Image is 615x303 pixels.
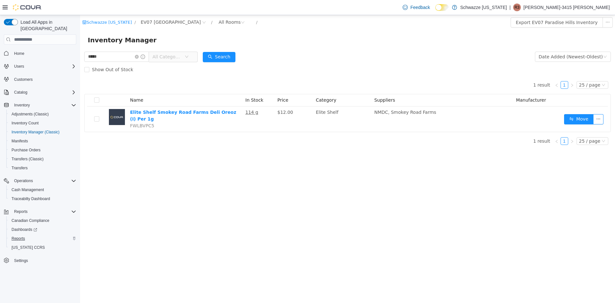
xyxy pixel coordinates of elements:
[1,88,79,97] button: Catalog
[9,164,76,172] span: Transfers
[9,52,56,57] span: Show Out of Stock
[9,146,43,154] a: Purchase Orders
[14,64,24,69] span: Users
[13,4,42,11] img: Cova
[12,139,28,144] span: Manifests
[9,244,76,251] span: Washington CCRS
[2,5,6,9] i: icon: shop
[294,95,356,100] span: NMDC, Smokey Road Farms
[453,66,470,74] li: 1 result
[12,257,76,265] span: Settings
[9,164,30,172] a: Transfers
[12,63,27,70] button: Users
[9,119,41,127] a: Inventory Count
[14,51,24,56] span: Home
[509,4,511,11] p: |
[473,66,480,74] li: Previous Page
[12,196,50,201] span: Traceabilty Dashboard
[12,177,36,185] button: Operations
[12,112,49,117] span: Adjustments (Classic)
[236,82,256,88] span: Category
[9,195,53,203] a: Traceabilty Dashboard
[9,146,76,154] span: Purchase Orders
[9,186,46,194] a: Cash Management
[6,225,79,234] a: Dashboards
[50,82,63,88] span: Name
[12,218,49,223] span: Canadian Compliance
[9,155,76,163] span: Transfers (Classic)
[9,217,76,224] span: Canadian Compliance
[4,46,76,282] nav: Complex example
[1,176,79,185] button: Operations
[2,5,52,10] a: icon: shopSchwazze [US_STATE]
[61,39,65,44] i: icon: info-circle
[61,4,121,11] span: EV07 Paradise Hills
[522,2,533,13] button: icon: ellipsis
[12,208,30,215] button: Reports
[12,76,35,83] a: Customers
[1,207,79,216] button: Reports
[131,5,132,10] span: /
[9,137,30,145] a: Manifests
[6,243,79,252] button: [US_STATE] CCRS
[1,48,79,58] button: Home
[50,108,74,113] span: FWLBVPC5
[9,217,52,224] a: Canadian Compliance
[488,66,496,74] li: Next Page
[12,245,45,250] span: [US_STATE] CCRS
[12,88,30,96] button: Catalog
[12,165,28,171] span: Transfers
[12,257,30,265] a: Settings
[12,101,76,109] span: Inventory
[233,91,291,117] td: Elite Shelf
[481,66,488,73] a: 1
[9,244,47,251] a: [US_STATE] CCRS
[400,1,432,14] a: Feedback
[6,155,79,164] button: Transfers (Classic)
[9,155,46,163] a: Transfers (Classic)
[484,99,513,109] button: icon: swapMove
[8,20,80,30] span: Inventory Manager
[436,82,466,88] span: Manufacturer
[14,77,33,82] span: Customers
[14,103,30,108] span: Inventory
[6,234,79,243] button: Reports
[165,95,178,100] u: 114 g
[9,226,76,233] span: Dashboards
[480,66,488,74] li: 1
[410,4,430,11] span: Feedback
[9,226,40,233] a: Dashboards
[453,122,470,130] li: 1 result
[460,4,507,11] p: Schwazze [US_STATE]
[9,110,51,118] a: Adjustments (Classic)
[9,186,76,194] span: Cash Management
[138,2,160,12] div: All Rooms
[12,187,44,192] span: Cash Management
[521,68,525,72] i: icon: down
[6,194,79,203] button: Traceabilty Dashboard
[9,235,28,242] a: Reports
[54,5,56,10] span: /
[14,90,27,95] span: Catalog
[490,124,494,128] i: icon: right
[6,128,79,137] button: Inventory Manager (Classic)
[294,82,315,88] span: Suppliers
[1,256,79,265] button: Settings
[165,82,183,88] span: In Stock
[50,95,156,106] a: Elite Shelf Smokey Road Farms Deli Oreoz (I) Per 1g
[499,66,520,73] div: 25 / page
[55,40,59,44] i: icon: close-circle
[6,164,79,173] button: Transfers
[12,208,76,215] span: Reports
[473,122,480,130] li: Previous Page
[6,146,79,155] button: Purchase Orders
[6,185,79,194] button: Cash Management
[481,122,488,130] a: 1
[12,63,76,70] span: Users
[12,130,60,135] span: Inventory Manager (Classic)
[12,156,44,162] span: Transfers (Classic)
[14,209,28,214] span: Reports
[513,4,521,11] div: Ryan-3415 Langeler
[514,4,519,11] span: R3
